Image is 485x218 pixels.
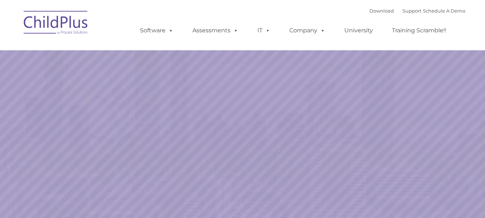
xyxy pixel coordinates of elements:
[423,8,465,14] a: Schedule A Demo
[330,145,410,166] a: Learn More
[369,8,394,14] a: Download
[185,23,246,38] a: Assessments
[282,23,332,38] a: Company
[385,23,453,38] a: Training Scramble!!
[337,23,380,38] a: University
[133,23,181,38] a: Software
[250,23,278,38] a: IT
[402,8,421,14] a: Support
[20,6,92,42] img: ChildPlus by Procare Solutions
[369,8,465,14] font: |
